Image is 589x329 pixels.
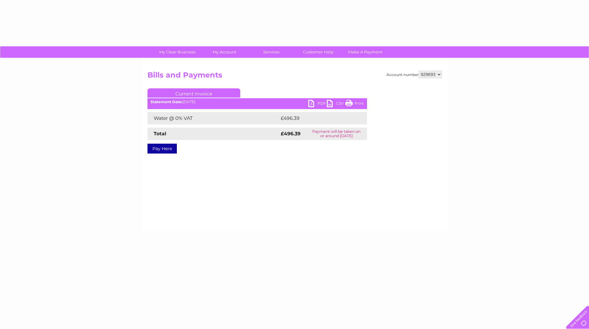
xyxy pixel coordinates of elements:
[386,71,442,78] div: Account number
[147,112,279,124] td: Water @ 0% VAT
[147,144,177,154] a: Pay Here
[327,100,345,109] a: CSV
[151,99,182,104] b: Statement Date:
[293,46,344,58] a: Customer Help
[281,131,301,137] strong: £496.39
[246,46,297,58] a: Services
[147,88,240,98] a: Current Invoice
[308,100,327,109] a: PDF
[154,131,166,137] strong: Total
[199,46,250,58] a: My Account
[279,112,356,124] td: £496.39
[306,128,367,140] td: Payment will be taken on or around [DATE]
[147,100,367,104] div: [DATE]
[152,46,203,58] a: My Clear Business
[345,100,364,109] a: Print
[147,71,442,82] h2: Bills and Payments
[340,46,391,58] a: Make A Payment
